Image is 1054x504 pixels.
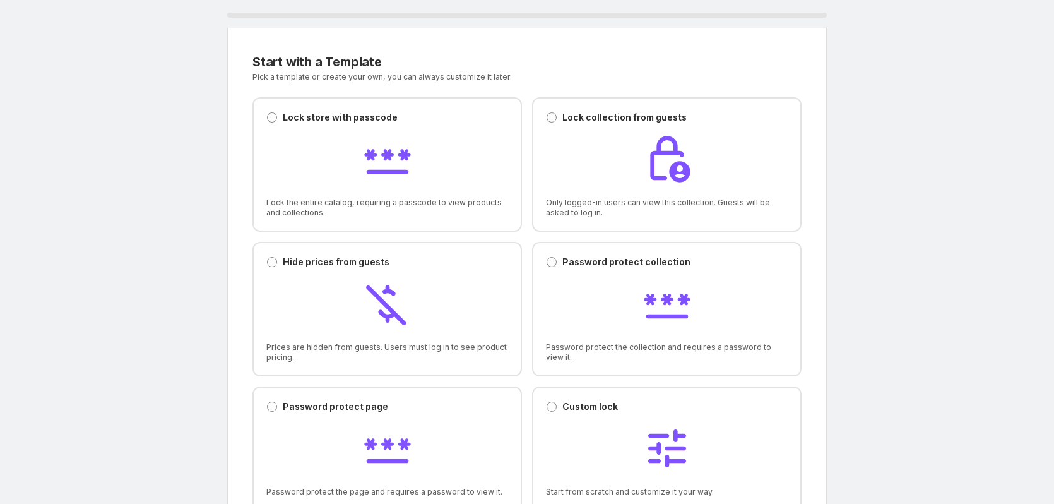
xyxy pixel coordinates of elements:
[362,279,413,329] img: Hide prices from guests
[266,487,508,497] span: Password protect the page and requires a password to view it.
[252,72,652,82] p: Pick a template or create your own, you can always customize it later.
[362,134,413,184] img: Lock store with passcode
[362,423,413,474] img: Password protect page
[642,134,692,184] img: Lock collection from guests
[283,400,388,413] p: Password protect page
[283,111,398,124] p: Lock store with passcode
[283,256,389,268] p: Hide prices from guests
[562,256,690,268] p: Password protect collection
[642,279,692,329] img: Password protect collection
[546,342,788,363] span: Password protect the collection and requires a password to view it.
[642,423,692,474] img: Custom lock
[546,198,788,218] span: Only logged-in users can view this collection. Guests will be asked to log in.
[562,111,687,124] p: Lock collection from guests
[546,487,788,497] span: Start from scratch and customize it your way.
[266,342,508,363] span: Prices are hidden from guests. Users must log in to see product pricing.
[562,400,618,413] p: Custom lock
[252,54,382,69] span: Start with a Template
[266,198,508,218] span: Lock the entire catalog, requiring a passcode to view products and collections.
